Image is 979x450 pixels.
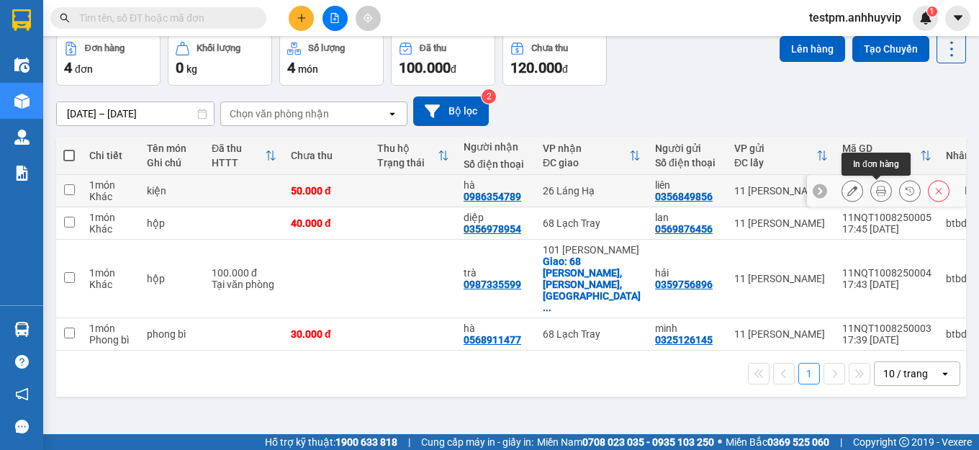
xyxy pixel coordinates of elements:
[89,150,132,161] div: Chi tiết
[89,267,132,279] div: 1 món
[279,34,384,86] button: Số lượng4món
[370,137,456,175] th: Toggle SortBy
[335,436,397,448] strong: 1900 633 818
[842,267,931,279] div: 11NQT1008250004
[464,158,528,170] div: Số điện thoại
[197,43,240,53] div: Khối lượng
[174,89,238,106] span: [PERSON_NAME] Diệu
[421,434,533,450] span: Cung cấp máy in - giấy in:
[15,387,29,401] span: notification
[482,89,496,104] sup: 2
[136,89,238,106] span: Nhân viên :
[734,185,828,197] div: 11 [PERSON_NAME]
[212,143,265,154] div: Đã thu
[176,59,184,76] span: 0
[15,420,29,433] span: message
[842,212,931,223] div: 11NQT1008250005
[147,328,197,340] div: phong bì
[464,334,521,346] div: 0568911477
[15,355,29,369] span: question-circle
[655,323,720,334] div: minh
[147,143,197,154] div: Tên món
[464,179,528,191] div: hà
[655,157,720,168] div: Số điện thoại
[89,223,132,235] div: Khác
[377,143,438,154] div: Thu hộ
[291,185,363,197] div: 50.000 đ
[186,63,197,75] span: kg
[899,437,909,447] span: copyright
[543,328,641,340] div: 68 Lạch Tray
[464,223,521,235] div: 0356978954
[291,150,363,161] div: Chưa thu
[798,9,913,27] span: testpm.anhhuyvip
[79,10,249,26] input: Tìm tên, số ĐT hoặc mã đơn
[212,267,276,279] div: 100.000 đ
[835,137,939,175] th: Toggle SortBy
[727,137,835,175] th: Toggle SortBy
[14,322,30,337] img: warehouse-icon
[655,267,720,279] div: hải
[842,323,931,334] div: 11NQT1008250003
[952,12,965,24] span: caret-down
[919,12,932,24] img: icon-new-feature
[734,143,816,154] div: VP gửi
[543,256,641,313] div: Giao: 68 Lạch Tray, Ngô Quyền, Hải Phòng, Việt Nam
[356,6,381,31] button: aim
[655,279,713,290] div: 0359756896
[14,94,30,109] img: warehouse-icon
[767,436,829,448] strong: 0369 525 060
[543,217,641,229] div: 68 Lạch Tray
[181,79,238,87] span: 17:46:42 [DATE]
[75,63,93,75] span: đơn
[297,13,307,23] span: plus
[57,102,214,125] input: Select a date range.
[420,43,446,53] div: Đã thu
[451,63,456,75] span: đ
[927,6,937,17] sup: 1
[945,6,970,31] button: caret-down
[852,36,929,62] button: Tạo Chuyến
[69,12,127,90] strong: CHUYỂN PHÁT NHANH VIP ANH HUY
[291,217,363,229] div: 40.000 đ
[510,59,562,76] span: 120.000
[842,223,931,235] div: 17:45 [DATE]
[939,368,951,379] svg: open
[408,434,410,450] span: |
[798,363,820,384] button: 1
[230,107,329,121] div: Chọn văn phòng nhận
[543,185,641,197] div: 26 Láng Hạ
[89,323,132,334] div: 1 món
[60,13,70,23] span: search
[543,157,629,168] div: ĐC giao
[536,137,648,175] th: Toggle SortBy
[582,436,714,448] strong: 0708 023 035 - 0935 103 250
[464,212,528,223] div: diệp
[531,43,568,53] div: Chưa thu
[308,43,345,53] div: Số lượng
[464,191,521,202] div: 0986354789
[842,279,931,290] div: 17:43 [DATE]
[883,366,928,381] div: 10 / trang
[287,59,295,76] span: 4
[212,157,265,168] div: HTTT
[204,137,284,175] th: Toggle SortBy
[363,13,373,23] span: aim
[655,143,720,154] div: Người gửi
[734,273,828,284] div: 11 [PERSON_NAME]
[502,34,607,86] button: Chưa thu120.000đ
[464,279,521,290] div: 0987335599
[89,279,132,290] div: Khác
[543,302,551,313] span: ...
[780,36,845,62] button: Lên hàng
[464,323,528,334] div: hà
[464,267,528,279] div: trà
[12,9,31,31] img: logo-vxr
[265,434,397,450] span: Hỗ trợ kỹ thuật:
[56,34,161,86] button: Đơn hàng4đơn
[734,217,828,229] div: 11 [PERSON_NAME]
[929,6,934,17] span: 1
[543,143,629,154] div: VP nhận
[147,157,197,168] div: Ghi chú
[377,157,438,168] div: Trạng thái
